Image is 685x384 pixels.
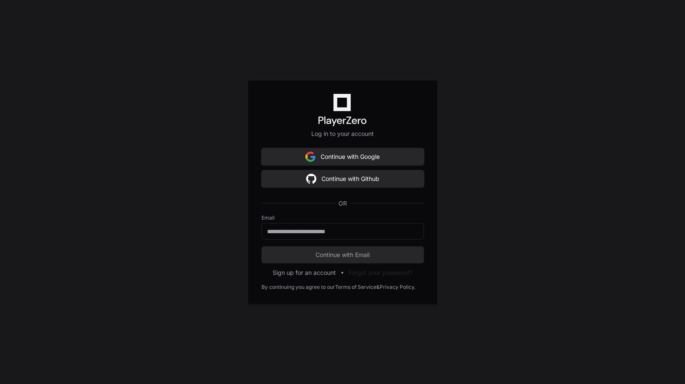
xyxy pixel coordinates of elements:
[376,284,380,291] div: &
[335,284,376,291] a: Terms of Service
[380,284,415,291] a: Privacy Policy.
[261,246,424,263] button: Continue with Email
[305,148,315,165] img: Sign in with google
[261,251,424,259] span: Continue with Email
[306,170,316,187] img: Sign in with google
[261,215,424,221] label: Email
[261,170,424,187] button: Continue with Github
[261,148,424,165] button: Continue with Google
[349,268,412,277] button: Forgot your password?
[273,268,336,277] button: Sign up for an account
[335,199,350,208] span: OR
[261,130,424,138] p: Log in to your account
[261,284,335,291] div: By continuing you agree to our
